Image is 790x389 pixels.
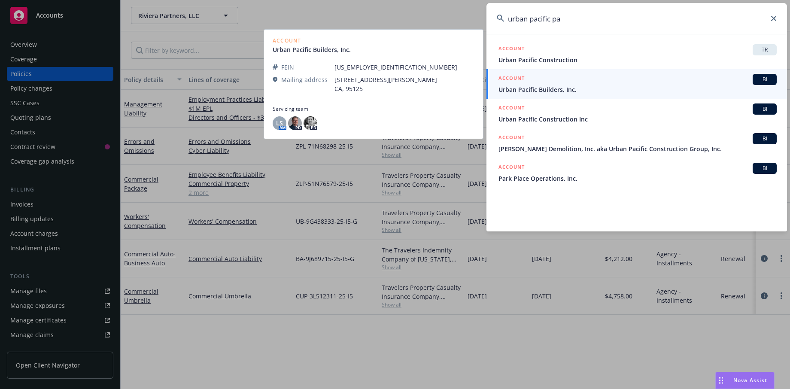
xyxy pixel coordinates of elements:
[486,99,787,128] a: ACCOUNTBIUrban Pacific Construction Inc
[756,135,773,143] span: BI
[486,69,787,99] a: ACCOUNTBIUrban Pacific Builders, Inc.
[756,76,773,83] span: BI
[498,163,525,173] h5: ACCOUNT
[498,44,525,55] h5: ACCOUNT
[486,3,787,34] input: Search...
[498,174,777,183] span: Park Place Operations, Inc.
[486,40,787,69] a: ACCOUNTTRUrban Pacific Construction
[716,372,726,389] div: Drag to move
[486,128,787,158] a: ACCOUNTBI[PERSON_NAME] Demolition, Inc. aka Urban Pacific Construction Group, Inc.
[498,55,777,64] span: Urban Pacific Construction
[498,133,525,143] h5: ACCOUNT
[498,115,777,124] span: Urban Pacific Construction Inc
[756,105,773,113] span: BI
[715,372,775,389] button: Nova Assist
[498,85,777,94] span: Urban Pacific Builders, Inc.
[498,144,777,153] span: [PERSON_NAME] Demolition, Inc. aka Urban Pacific Construction Group, Inc.
[486,158,787,188] a: ACCOUNTBIPark Place Operations, Inc.
[756,46,773,54] span: TR
[498,103,525,114] h5: ACCOUNT
[498,74,525,84] h5: ACCOUNT
[756,164,773,172] span: BI
[733,377,767,384] span: Nova Assist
